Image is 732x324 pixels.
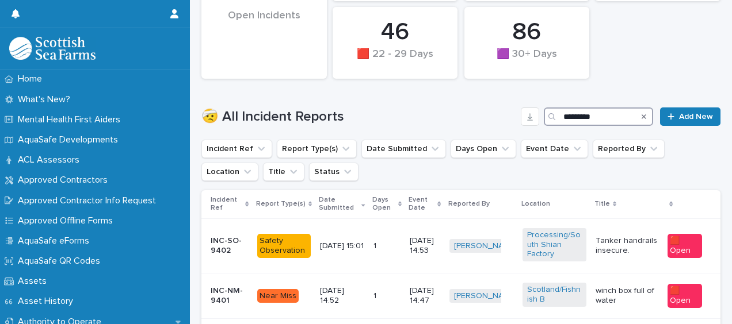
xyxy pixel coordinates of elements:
[319,194,359,215] p: Date Submitted
[451,140,516,158] button: Days Open
[257,289,299,303] div: Near Miss
[448,198,490,210] p: Reported By
[320,241,364,251] p: [DATE] 15:01
[13,134,127,145] p: AquaSafe Developments
[373,289,379,301] p: 1
[596,236,659,256] p: Tanker handrails insecure.
[9,37,96,60] img: bPIBxiqnSb2ggTQWdOVV
[211,194,242,215] p: Incident Ref
[13,215,122,226] p: Approved Offline Forms
[454,291,517,301] a: [PERSON_NAME]
[13,94,79,105] p: What's New?
[454,241,517,251] a: [PERSON_NAME]
[668,284,702,308] div: 🟥 Open
[211,286,248,306] p: INC-NM-9401
[410,286,440,306] p: [DATE] 14:47
[594,198,610,210] p: Title
[13,276,56,287] p: Assets
[277,140,357,158] button: Report Type(s)
[320,286,364,306] p: [DATE] 14:52
[201,140,272,158] button: Incident Ref
[13,74,51,84] p: Home
[263,163,304,181] button: Title
[679,113,713,121] span: Add New
[352,48,439,72] div: 🟥 22 - 29 Days
[13,175,117,186] p: Approved Contractors
[201,109,516,125] h1: 🤕 All Incident Reports
[361,140,446,158] button: Date Submitted
[352,18,439,47] div: 46
[201,218,720,273] tr: INC-SO-9402Safety Observation[DATE] 15:0111 [DATE] 14:53[PERSON_NAME] Processing/South Shian Fact...
[521,198,550,210] p: Location
[13,195,165,206] p: Approved Contractor Info Request
[13,155,89,165] p: ACL Assessors
[211,236,248,256] p: INC-SO-9402
[527,285,582,304] a: Scotland/Fishnish B
[13,114,129,125] p: Mental Health First Aiders
[484,18,570,47] div: 86
[593,140,665,158] button: Reported By
[13,256,109,267] p: AquaSafe QR Codes
[521,140,588,158] button: Event Date
[373,239,379,251] p: 1
[201,163,258,181] button: Location
[13,296,82,307] p: Asset History
[201,273,720,319] tr: INC-NM-9401Near Miss[DATE] 14:5211 [DATE] 14:47[PERSON_NAME] Scotland/Fishnish B winch box full o...
[256,198,306,210] p: Report Type(s)
[596,286,659,306] p: winch box full of water
[309,163,359,181] button: Status
[409,194,435,215] p: Event Date
[410,236,440,256] p: [DATE] 14:53
[221,10,307,46] div: Open Incidents
[484,48,570,72] div: 🟪 30+ Days
[544,107,653,126] input: Search
[257,234,311,258] div: Safety Observation
[372,194,395,215] p: Days Open
[527,230,582,259] a: Processing/South Shian Factory
[13,236,98,246] p: AquaSafe eForms
[668,234,702,258] div: 🟥 Open
[660,107,720,126] a: Add New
